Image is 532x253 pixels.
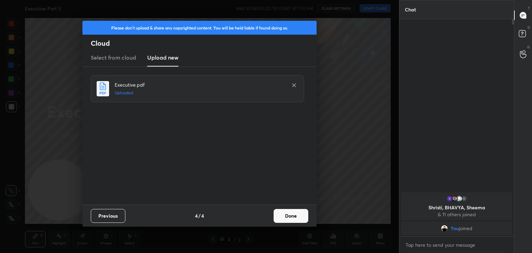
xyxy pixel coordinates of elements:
p: T [528,6,530,11]
h3: Upload new [147,53,178,62]
div: Please don't upload & share any copyrighted content. You will be held liable if found doing so. [82,21,317,35]
p: D [527,25,530,30]
span: joined [459,226,472,231]
h5: Uploaded [115,90,284,96]
p: & 11 others joined [405,212,508,217]
p: G [527,44,530,50]
h2: Cloud [91,39,317,48]
h4: / [198,212,201,219]
p: Chat [399,0,422,19]
button: Previous [91,209,125,223]
div: 11 [461,195,468,202]
h4: Executive.pdf [115,81,284,88]
h4: 4 [201,212,204,219]
img: 3 [446,195,453,202]
span: You [451,226,459,231]
h4: 4 [195,212,198,219]
div: grid [399,191,514,237]
img: 3 [456,195,463,202]
p: Shristi, BHAVYA, Sheema [405,205,508,210]
button: Done [274,209,308,223]
img: 9471f33ee4cf4c9c8aef64665fbd547a.jpg [441,225,448,232]
img: 93330f8141e8413a9f95af7f848b3c98.png [451,195,458,202]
